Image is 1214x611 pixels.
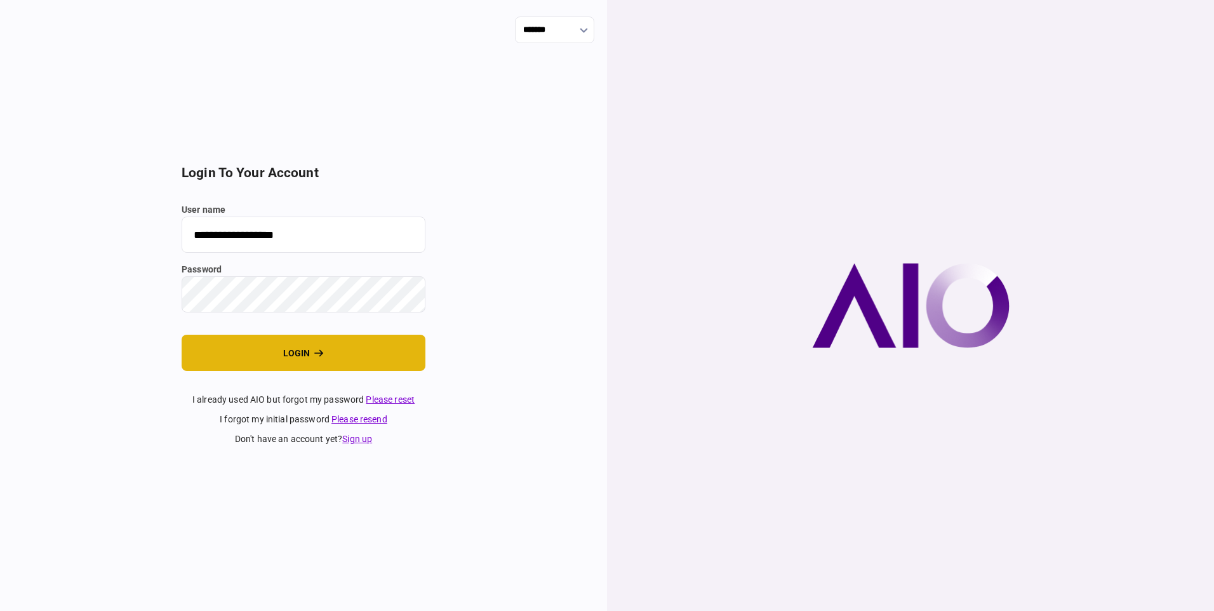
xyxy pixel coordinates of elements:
[182,433,425,446] div: don't have an account yet ?
[182,165,425,181] h2: login to your account
[342,434,372,444] a: Sign up
[182,203,425,217] label: user name
[182,335,425,371] button: login
[182,413,425,426] div: I forgot my initial password
[366,394,415,405] a: Please reset
[812,263,1010,348] img: AIO company logo
[331,414,387,424] a: Please resend
[515,17,594,43] input: show language options
[182,263,425,276] label: password
[182,217,425,253] input: user name
[182,276,425,312] input: password
[182,393,425,406] div: I already used AIO but forgot my password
